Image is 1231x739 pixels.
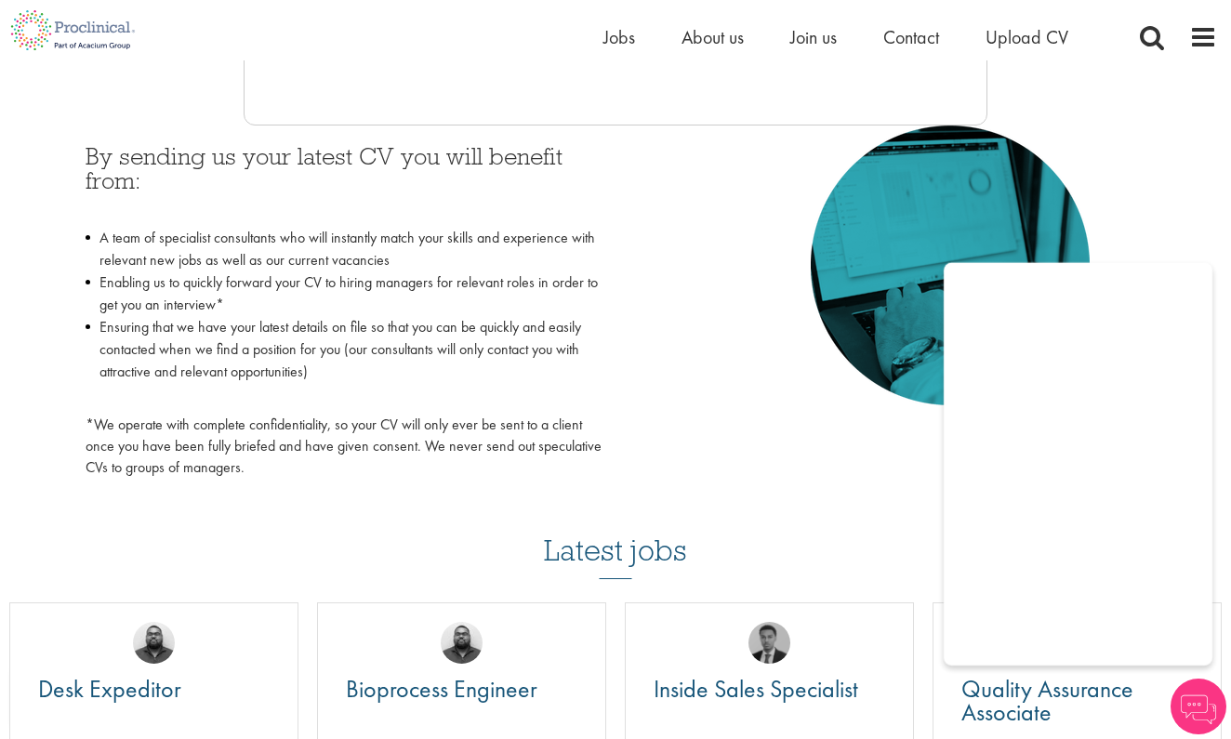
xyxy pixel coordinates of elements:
[346,678,577,701] a: Bioprocess Engineer
[86,144,602,218] h3: By sending us your latest CV you will benefit from:
[961,673,1133,728] span: Quality Assurance Associate
[961,678,1193,724] a: Quality Assurance Associate
[883,25,939,49] a: Contact
[346,673,537,705] span: Bioprocess Engineer
[1171,679,1226,734] img: Chatbot
[86,271,602,316] li: Enabling us to quickly forward your CV to hiring managers for relevant roles in order to get you ...
[86,227,602,271] li: A team of specialist consultants who will instantly match your skills and experience with relevan...
[544,488,687,579] h3: Latest jobs
[748,622,790,664] img: Carl Gbolade
[603,25,635,49] a: Jobs
[986,25,1068,49] a: Upload CV
[38,673,181,705] span: Desk Expeditor
[86,415,602,479] p: *We operate with complete confidentiality, so your CV will only ever be sent to a client once you...
[654,678,885,701] a: Inside Sales Specialist
[86,316,602,405] li: Ensuring that we have your latest details on file so that you can be quickly and easily contacted...
[682,25,744,49] a: About us
[38,678,270,701] a: Desk Expeditor
[441,622,483,664] img: Ashley Bennett
[790,25,837,49] a: Join us
[654,673,858,705] span: Inside Sales Specialist
[133,622,175,664] img: Ashley Bennett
